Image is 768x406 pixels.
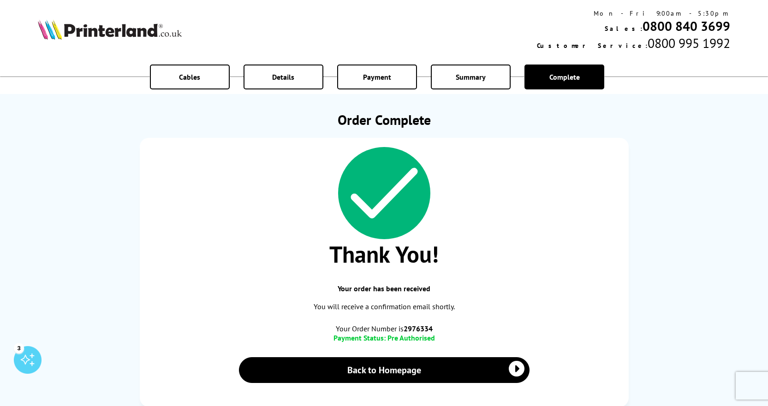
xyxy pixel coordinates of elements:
b: 2976334 [404,324,433,333]
a: 0800 840 3699 [643,18,730,35]
p: You will receive a confirmation email shortly. [149,300,619,313]
span: Summary [456,72,486,82]
span: Payment Status: [333,333,386,342]
span: Complete [549,72,580,82]
span: Payment [363,72,391,82]
span: Sales: [605,24,643,33]
span: Cables [179,72,200,82]
span: Your order has been received [149,284,619,293]
div: Mon - Fri 9:00am - 5:30pm [537,9,730,18]
div: 3 [14,343,24,353]
span: 0800 995 1992 [648,35,730,52]
h1: Order Complete [140,111,629,129]
a: Back to Homepage [239,357,530,383]
img: Printerland Logo [38,19,182,40]
span: Thank You! [149,239,619,269]
span: Details [272,72,294,82]
span: Customer Service: [537,41,648,50]
span: Pre Authorised [387,333,435,342]
span: Your Order Number is [149,324,619,333]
